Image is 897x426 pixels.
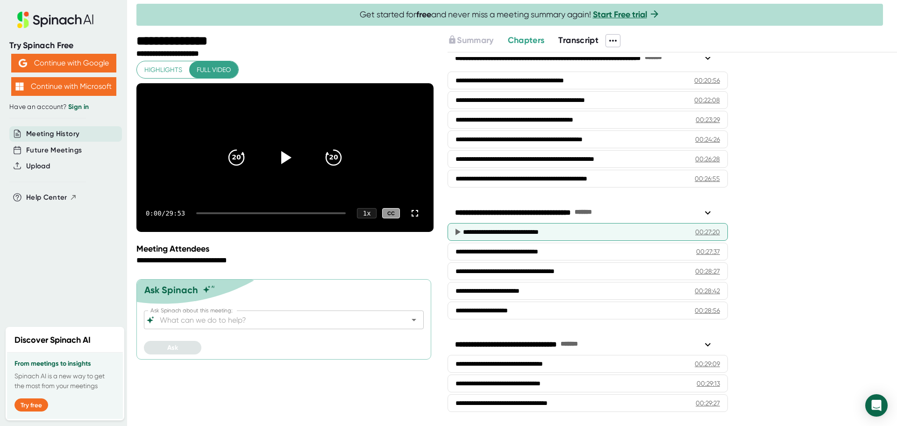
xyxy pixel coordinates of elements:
[197,64,231,76] span: Full video
[694,95,720,105] div: 00:22:08
[11,54,116,72] button: Continue with Google
[357,208,377,218] div: 1 x
[695,154,720,164] div: 00:26:28
[696,247,720,256] div: 00:27:37
[508,34,545,47] button: Chapters
[158,313,393,326] input: What can we do to help?
[696,115,720,124] div: 00:23:29
[14,360,115,368] h3: From meetings to insights
[695,174,720,183] div: 00:26:55
[382,208,400,219] div: CC
[19,59,27,67] img: Aehbyd4JwY73AAAAAElFTkSuQmCC
[865,394,888,417] div: Open Intercom Messenger
[697,379,720,388] div: 00:29:13
[695,306,720,315] div: 00:28:56
[695,359,720,368] div: 00:29:09
[167,344,178,352] span: Ask
[695,135,720,144] div: 00:24:26
[558,34,598,47] button: Transcript
[416,9,431,20] b: free
[146,209,185,217] div: 0:00 / 29:53
[14,371,115,391] p: Spinach AI is a new way to get the most from your meetings
[9,40,118,51] div: Try Spinach Free
[360,9,660,20] span: Get started for and never miss a meeting summary again!
[457,35,493,45] span: Summary
[26,129,79,139] button: Meeting History
[189,61,238,79] button: Full video
[144,64,182,76] span: Highlights
[26,192,77,203] button: Help Center
[694,76,720,85] div: 00:20:56
[137,61,190,79] button: Highlights
[9,103,118,111] div: Have an account?
[68,103,89,111] a: Sign in
[448,34,507,47] div: Upgrade to access
[558,35,598,45] span: Transcript
[144,284,198,296] div: Ask Spinach
[26,161,50,172] button: Upload
[14,398,48,412] button: Try free
[14,334,91,347] h2: Discover Spinach AI
[136,244,436,254] div: Meeting Attendees
[144,341,201,354] button: Ask
[695,286,720,296] div: 00:28:42
[695,267,720,276] div: 00:28:27
[26,192,67,203] span: Help Center
[407,313,420,326] button: Open
[508,35,545,45] span: Chapters
[593,9,647,20] a: Start Free trial
[448,34,493,47] button: Summary
[696,398,720,408] div: 00:29:27
[695,227,720,237] div: 00:27:20
[11,77,116,96] button: Continue with Microsoft
[26,145,82,156] button: Future Meetings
